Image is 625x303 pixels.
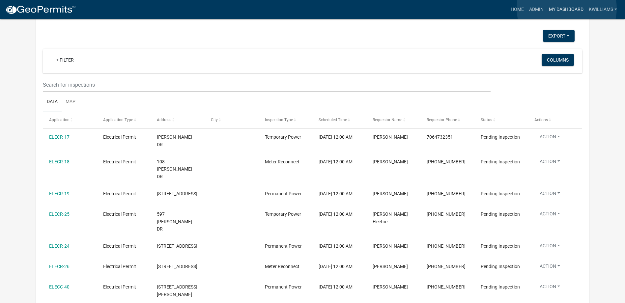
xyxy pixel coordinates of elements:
[265,243,302,249] span: Permanent Power
[481,264,520,269] span: Pending Inspection
[373,134,408,140] span: lowell white
[157,134,192,147] span: MARTIN LUTHER KING JR DR
[265,118,293,122] span: Inspection Type
[49,284,70,289] a: ELECC-40
[103,134,136,140] span: Electrical Permit
[49,243,70,249] a: ELECR-24
[474,112,528,128] datatable-header-cell: Status
[534,263,565,272] button: Action
[528,112,582,128] datatable-header-cell: Actions
[534,190,565,200] button: Action
[319,211,353,217] span: 07/06/2022, 12:00 AM
[373,159,408,164] span: David Anderson
[49,134,70,140] a: ELECR-17
[481,191,520,196] span: Pending Inspection
[49,118,70,122] span: Application
[103,284,136,289] span: Electrical Permit
[366,112,420,128] datatable-header-cell: Requestor Name
[534,118,548,122] span: Actions
[427,243,466,249] span: 478-431-0350
[103,264,136,269] span: Electrical Permit
[534,283,565,293] button: Action
[103,118,133,122] span: Application Type
[265,191,302,196] span: Permanent Power
[526,3,546,16] a: Admin
[259,112,313,128] datatable-header-cell: Inspection Type
[586,3,620,16] a: kwilliams
[481,284,520,289] span: Pending Inspection
[534,210,565,220] button: Action
[319,134,353,140] span: 06/24/2022, 12:00 AM
[534,133,565,143] button: Action
[51,54,79,66] a: + Filter
[205,112,259,128] datatable-header-cell: City
[373,264,408,269] span: Karl Bullard
[103,191,136,196] span: Electrical Permit
[43,112,97,128] datatable-header-cell: Application
[103,243,136,249] span: Electrical Permit
[157,159,192,179] span: 108 WAGNER DR
[319,191,353,196] span: 07/05/2022, 12:00 AM
[265,284,302,289] span: Permanent Power
[546,3,586,16] a: My Dashboard
[97,112,151,128] datatable-header-cell: Application Type
[103,211,136,217] span: Electrical Permit
[49,159,70,164] a: ELECR-18
[157,211,192,232] span: 597 MARTIN LUTHER KING JR DR
[427,159,466,164] span: 706-816-3324
[427,118,457,122] span: Requestor Phone
[49,264,70,269] a: ELECR-26
[534,158,565,168] button: Action
[481,118,492,122] span: Status
[508,3,526,16] a: Home
[43,78,491,92] input: Search for inspections
[534,242,565,252] button: Action
[49,211,70,217] a: ELECR-25
[373,243,408,249] span: Linda Moon
[319,243,353,249] span: 07/06/2022, 12:00 AM
[157,118,171,122] span: Address
[151,112,205,128] datatable-header-cell: Address
[265,134,301,140] span: Temporary Power
[157,191,197,196] span: 678 SPARTA HWY
[312,112,366,128] datatable-header-cell: Scheduled Time
[420,112,474,128] datatable-header-cell: Requestor Phone
[157,243,197,249] span: 886 CROOKED CREEK RD
[373,211,408,224] span: Gardner Electric
[481,211,520,217] span: Pending Inspection
[481,243,520,249] span: Pending Inspection
[103,159,136,164] span: Electrical Permit
[373,191,408,196] span: Robert Adams
[427,284,466,289] span: 706-818-5103
[481,134,520,140] span: Pending Inspection
[543,30,575,42] button: Export
[319,284,353,289] span: 07/14/2022, 12:00 AM
[373,284,408,289] span: Corey Dobbs
[427,191,466,196] span: 912-398-4364
[427,211,466,217] span: 478-454-8088
[265,211,301,217] span: Temporary Power
[62,92,79,113] a: Map
[157,264,197,269] span: 734 HILLSBORO RD
[211,118,218,122] span: City
[373,118,402,122] span: Requestor Name
[319,159,353,164] span: 06/28/2022, 12:00 AM
[265,264,299,269] span: Meter Reconnect
[542,54,574,66] button: Columns
[43,92,62,113] a: Data
[49,191,70,196] a: ELECR-19
[427,134,453,140] span: 7064732351
[319,264,353,269] span: 07/06/2022, 12:00 AM
[157,284,197,297] span: 170 SCOTT RD
[427,264,466,269] span: 706-473-9470
[265,159,299,164] span: Meter Reconnect
[319,118,347,122] span: Scheduled Time
[481,159,520,164] span: Pending Inspection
